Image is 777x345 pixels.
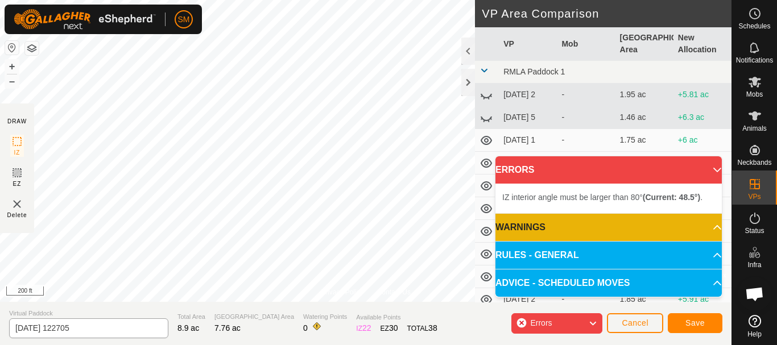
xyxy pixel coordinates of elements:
a: Privacy Policy [321,287,363,297]
div: IZ [356,322,371,334]
th: Mob [557,27,615,61]
div: - [561,89,610,101]
td: [DATE] 5 [499,106,557,129]
p-accordion-header: ADVICE - SCHEDULED MOVES [495,269,722,297]
th: New Allocation [673,27,731,61]
span: [GEOGRAPHIC_DATA] Area [214,312,294,322]
td: [DATE] 2 [499,288,557,311]
td: +5.88 ac [673,152,731,174]
button: Map Layers [25,41,39,55]
span: Virtual Paddock [9,309,168,318]
h2: VP Area Comparison [482,7,731,20]
div: - [561,111,610,123]
td: +5.91 ac [673,288,731,311]
th: [GEOGRAPHIC_DATA] Area [615,27,673,61]
div: EZ [381,322,398,334]
b: (Current: 48.5°) [643,193,700,202]
a: Open chat [738,277,772,311]
span: 7.76 ac [214,323,241,332]
span: 22 [362,323,371,332]
span: WARNINGS [495,221,545,234]
button: Cancel [607,313,663,333]
a: Contact Us [377,287,411,297]
p-accordion-header: RULES - GENERAL [495,242,722,269]
td: 1.95 ac [615,84,673,106]
button: Save [668,313,722,333]
td: 1.75 ac [615,129,673,152]
span: Errors [530,318,552,327]
div: TOTAL [407,322,437,334]
span: Cancel [622,318,648,327]
td: [DATE] 2 [499,152,557,174]
button: – [5,74,19,88]
div: - [561,293,610,305]
span: SM [178,14,190,26]
span: 38 [428,323,437,332]
td: [DATE] 2 [499,84,557,106]
span: Neckbands [737,159,771,166]
span: EZ [13,180,22,188]
span: Save [685,318,705,327]
p-accordion-content: ERRORS [495,184,722,213]
span: 0 [303,323,308,332]
span: RMLA Paddock 1 [503,67,565,76]
span: Infra [747,261,761,268]
div: - [561,134,610,146]
span: Help [747,331,762,338]
span: ADVICE - SCHEDULED MOVES [495,276,630,290]
td: +6.3 ac [673,106,731,129]
span: RULES - GENERAL [495,248,579,262]
td: 1.88 ac [615,152,673,174]
span: VPs [748,193,761,200]
span: 8.9 ac [177,323,199,332]
td: 1.85 ac [615,288,673,311]
button: Reset Map [5,41,19,55]
td: 1.46 ac [615,106,673,129]
p-accordion-header: ERRORS [495,156,722,184]
td: +5.81 ac [673,84,731,106]
p-accordion-header: WARNINGS [495,214,722,241]
td: [DATE] 1 [499,129,557,152]
img: VP [10,197,24,211]
span: Animals [742,125,767,132]
span: ERRORS [495,163,534,177]
span: Delete [7,211,27,219]
span: Available Points [356,313,437,322]
th: VP [499,27,557,61]
img: Gallagher Logo [14,9,156,30]
a: Help [732,310,777,342]
span: Total Area [177,312,205,322]
button: + [5,60,19,73]
span: IZ interior angle must be larger than 80° . [502,193,702,202]
span: Mobs [746,91,763,98]
td: +6 ac [673,129,731,152]
span: Notifications [736,57,773,64]
span: Watering Points [303,312,347,322]
span: Status [745,227,764,234]
span: 30 [389,323,398,332]
span: IZ [14,148,20,157]
div: DRAW [7,117,27,126]
span: Schedules [738,23,770,30]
